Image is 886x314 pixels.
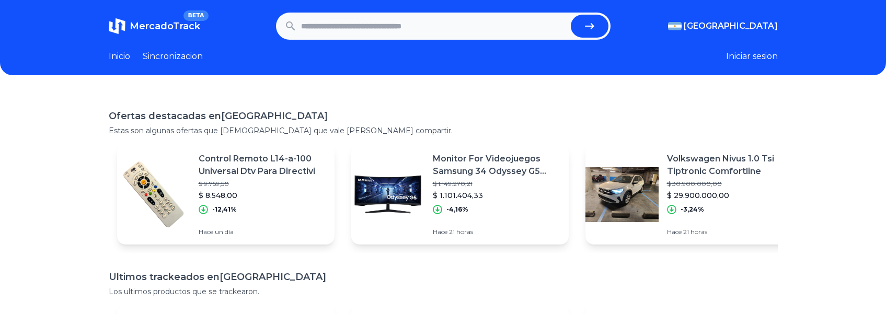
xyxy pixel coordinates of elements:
[117,144,335,245] a: Featured imageControl Remoto L14-a-100 Universal Dtv Para Directivi$ 9.759,50$ 8.548,00-12,41%Hac...
[109,286,778,297] p: Los ultimos productos que se trackearon.
[109,109,778,123] h1: Ofertas destacadas en [GEOGRAPHIC_DATA]
[143,50,203,63] a: Sincronizacion
[667,190,795,201] p: $ 29.900.000,00
[183,10,208,21] span: BETA
[684,20,778,32] span: [GEOGRAPHIC_DATA]
[109,125,778,136] p: Estas son algunas ofertas que [DEMOGRAPHIC_DATA] que vale [PERSON_NAME] compartir.
[433,228,560,236] p: Hace 21 horas
[433,180,560,188] p: $ 1.149.270,21
[109,270,778,284] h1: Ultimos trackeados en [GEOGRAPHIC_DATA]
[667,180,795,188] p: $ 30.900.000,00
[109,50,130,63] a: Inicio
[117,158,190,231] img: Featured image
[585,158,659,231] img: Featured image
[109,18,125,34] img: MercadoTrack
[433,153,560,178] p: Monitor For Videojuegos Samsung 34 Odyssey G5 1000r Curvo W
[681,205,704,214] p: -3,24%
[199,228,326,236] p: Hace un día
[130,20,200,32] span: MercadoTrack
[446,205,468,214] p: -4,16%
[667,228,795,236] p: Hace 21 horas
[585,144,803,245] a: Featured imageVolkswagen Nivus 1.0 Tsi Tiptronic Comfortline$ 30.900.000,00$ 29.900.000,00-3,24%H...
[199,190,326,201] p: $ 8.548,00
[433,190,560,201] p: $ 1.101.404,33
[351,158,424,231] img: Featured image
[668,20,778,32] button: [GEOGRAPHIC_DATA]
[667,153,795,178] p: Volkswagen Nivus 1.0 Tsi Tiptronic Comfortline
[199,180,326,188] p: $ 9.759,50
[109,18,200,34] a: MercadoTrackBETA
[668,22,682,30] img: Argentina
[351,144,569,245] a: Featured imageMonitor For Videojuegos Samsung 34 Odyssey G5 1000r Curvo W$ 1.149.270,21$ 1.101.40...
[199,153,326,178] p: Control Remoto L14-a-100 Universal Dtv Para Directivi
[212,205,237,214] p: -12,41%
[726,50,778,63] button: Iniciar sesion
